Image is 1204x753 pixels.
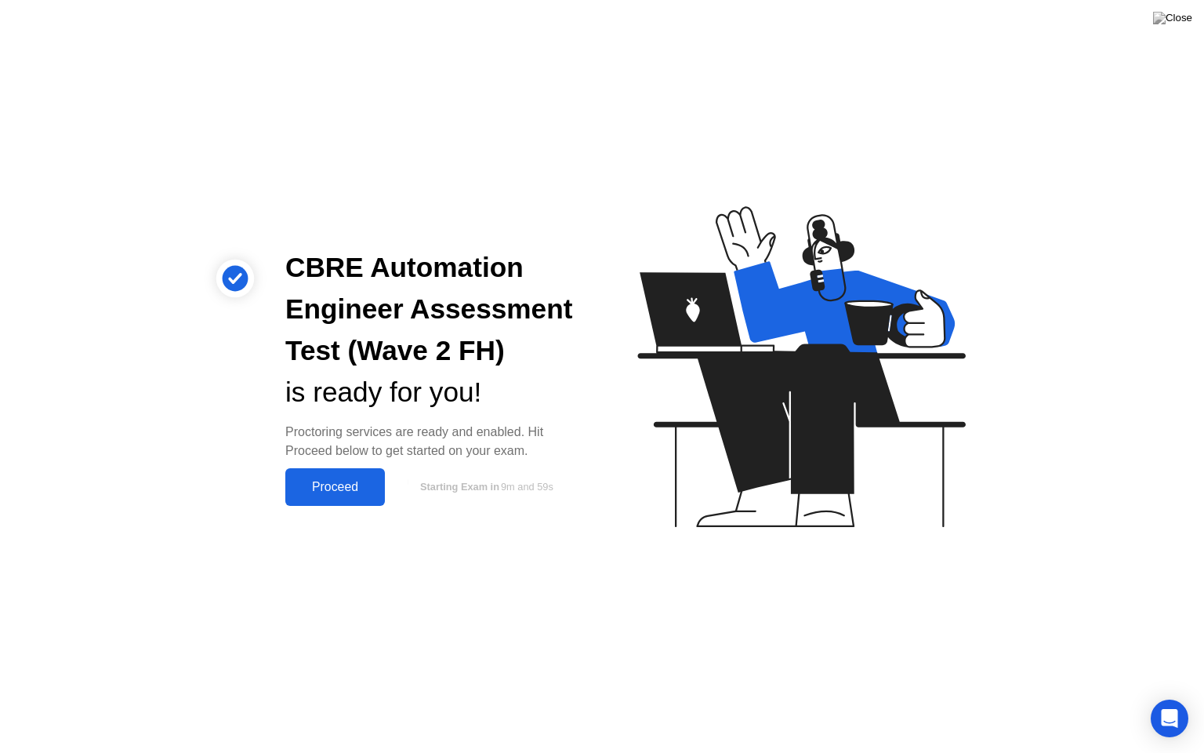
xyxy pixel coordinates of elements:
[290,480,380,494] div: Proceed
[285,372,577,413] div: is ready for you!
[285,468,385,506] button: Proceed
[501,481,553,493] span: 9m and 59s
[1151,700,1188,737] div: Open Intercom Messenger
[393,472,577,502] button: Starting Exam in9m and 59s
[285,247,577,371] div: CBRE Automation Engineer Assessment Test (Wave 2 FH)
[1153,12,1192,24] img: Close
[285,423,577,460] div: Proctoring services are ready and enabled. Hit Proceed below to get started on your exam.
